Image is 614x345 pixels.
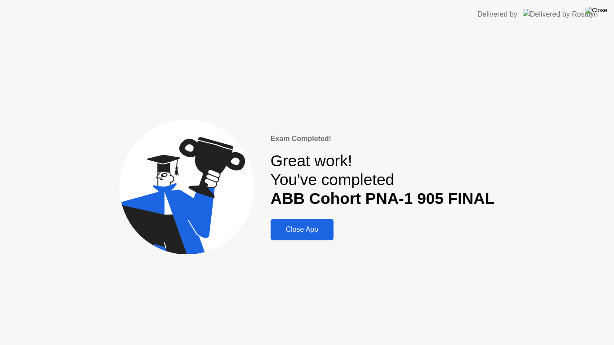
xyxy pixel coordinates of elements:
[271,219,334,240] button: Close App
[477,9,517,20] div: Delivered by
[271,133,495,144] div: Exam Completed!
[271,151,495,208] div: Great work! You've completed
[523,9,598,19] img: Delivered by Rosalyn
[273,226,331,234] div: Close App
[271,190,495,207] b: ABB Cohort PNA-1 905 FINAL
[585,7,607,14] img: Close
